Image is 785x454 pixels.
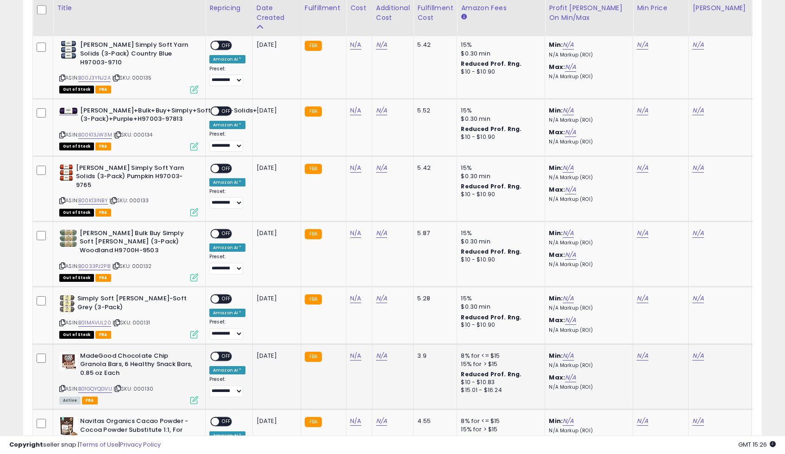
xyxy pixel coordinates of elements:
[305,229,322,239] small: FBA
[376,351,387,361] a: N/A
[549,250,565,259] b: Max:
[461,50,538,58] div: $0.30 min
[549,294,563,303] b: Min:
[305,106,322,117] small: FBA
[461,256,538,264] div: $10 - $10.90
[376,3,410,23] div: Additional Cost
[59,143,94,150] span: All listings that are currently out of stock and unavailable for purchase on Amazon
[376,163,387,173] a: N/A
[549,305,626,311] p: N/A Markup (ROI)
[565,316,576,325] a: N/A
[461,321,538,329] div: $10 - $10.90
[549,327,626,334] p: N/A Markup (ROI)
[305,294,322,305] small: FBA
[417,352,450,360] div: 3.9
[59,229,198,280] div: ASIN:
[219,107,234,115] span: OFF
[738,440,776,449] span: 2025-10-13 15:26 GMT
[461,425,538,434] div: 15% for > $15
[59,209,94,217] span: All listings that are currently out of stock and unavailable for purchase on Amazon
[549,417,563,425] b: Min:
[637,229,648,238] a: N/A
[219,353,234,361] span: OFF
[59,41,78,59] img: 51bM54Kwq6L._SL40_.jpg
[461,172,538,180] div: $0.30 min
[376,40,387,50] a: N/A
[59,86,94,93] span: All listings that are currently out of stock and unavailable for purchase on Amazon
[549,185,565,194] b: Max:
[219,418,234,426] span: OFF
[565,373,576,382] a: N/A
[219,230,234,237] span: OFF
[563,351,574,361] a: N/A
[305,3,342,13] div: Fulfillment
[80,229,192,257] b: [PERSON_NAME] Bulk Buy Simply Soft [PERSON_NAME] (3-Pack) Woodland H9700H-9503
[461,60,521,68] b: Reduced Prof. Rng.
[305,41,322,51] small: FBA
[59,107,78,114] img: 41LfigG1euL._SL40_.jpg
[78,74,111,82] a: B00J3YNJ2A
[637,40,648,50] a: N/A
[350,40,361,50] a: N/A
[549,362,626,369] p: N/A Markup (ROI)
[59,294,198,337] div: ASIN:
[549,163,563,172] b: Min:
[209,66,245,87] div: Preset:
[563,40,574,50] a: N/A
[549,128,565,137] b: Max:
[549,74,626,80] p: N/A Markup (ROI)
[417,417,450,425] div: 4.55
[461,313,521,321] b: Reduced Prof. Rng.
[59,352,198,403] div: ASIN:
[219,164,234,172] span: OFF
[219,42,234,50] span: OFF
[350,229,361,238] a: N/A
[417,229,450,237] div: 5.87
[417,3,453,23] div: Fulfillment Cost
[565,250,576,260] a: N/A
[257,417,294,425] div: [DATE]
[461,106,538,115] div: 15%
[692,163,703,173] a: N/A
[59,294,75,313] img: 51ly9+ZuyPL._SL40_.jpg
[257,41,294,49] div: [DATE]
[637,294,648,303] a: N/A
[637,351,648,361] a: N/A
[78,385,112,393] a: B01GQYQGVU
[376,417,387,426] a: N/A
[549,117,626,124] p: N/A Markup (ROI)
[376,229,387,238] a: N/A
[112,74,151,81] span: | SKU: 000135
[113,131,152,138] span: | SKU: 000134
[563,163,574,173] a: N/A
[209,319,245,340] div: Preset:
[563,417,574,426] a: N/A
[9,441,161,449] div: seller snap | |
[350,106,361,115] a: N/A
[461,379,538,386] div: $10 - $10.83
[417,41,450,49] div: 5.42
[59,397,81,404] span: All listings currently available for purchase on Amazon
[692,351,703,361] a: N/A
[461,13,466,21] small: Amazon Fees.
[59,229,77,248] img: 61a+YkGP0CL._SL40_.jpg
[350,3,368,13] div: Cost
[565,62,576,72] a: N/A
[257,106,294,115] div: [DATE]
[692,40,703,50] a: N/A
[549,52,626,58] p: N/A Markup (ROI)
[461,191,538,199] div: $10 - $10.90
[305,352,322,362] small: FBA
[113,319,150,326] span: | SKU: 000131
[461,360,538,368] div: 15% for > $15
[461,237,538,246] div: $0.30 min
[209,309,245,317] div: Amazon AI *
[549,62,565,71] b: Max:
[461,248,521,255] b: Reduced Prof. Rng.
[78,131,112,139] a: B00K13JW3M
[461,229,538,237] div: 15%
[461,125,521,133] b: Reduced Prof. Rng.
[120,440,161,449] a: Privacy Policy
[59,274,94,282] span: All listings that are currently out of stock and unavailable for purchase on Amazon
[461,133,538,141] div: $10 - $10.90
